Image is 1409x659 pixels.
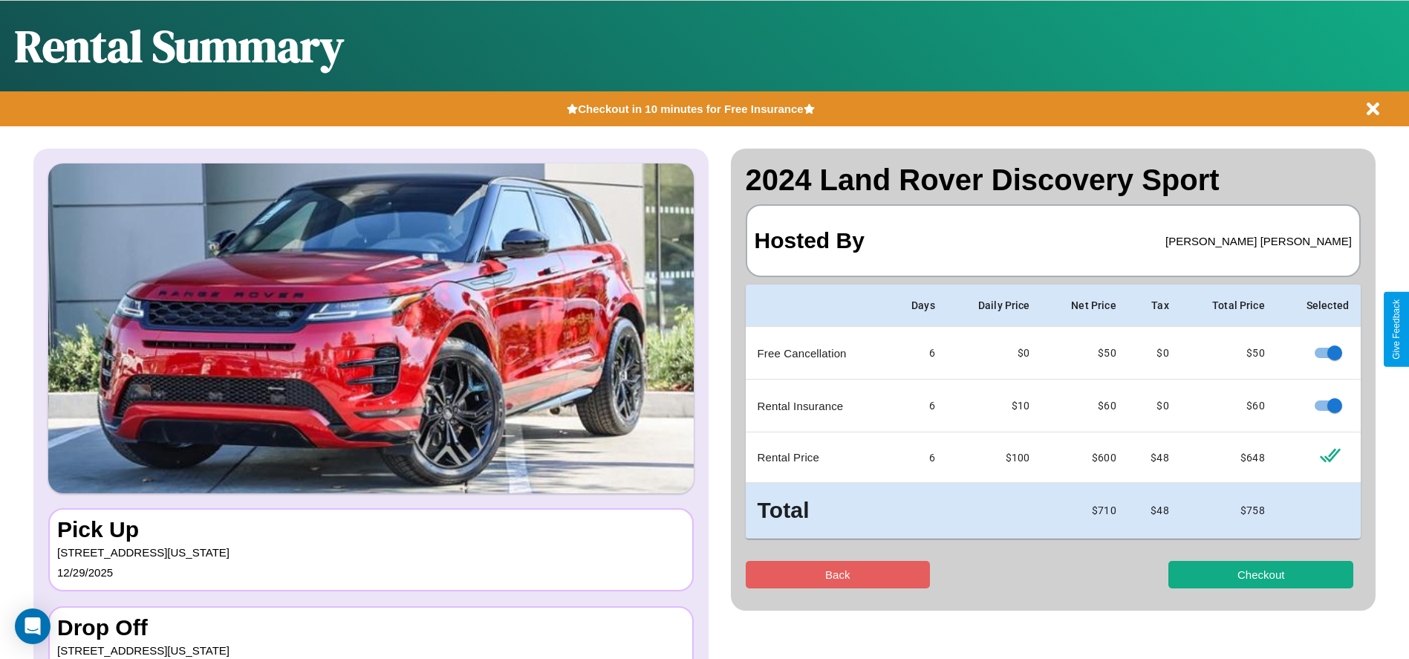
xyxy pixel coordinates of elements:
td: $ 48 [1128,432,1181,483]
td: $ 60 [1042,380,1128,432]
p: Rental Insurance [758,396,876,416]
button: Checkout [1168,561,1353,588]
td: 6 [888,380,947,432]
th: Selected [1277,285,1361,327]
td: 6 [888,432,947,483]
td: $ 100 [947,432,1042,483]
b: Checkout in 10 minutes for Free Insurance [578,103,803,115]
p: Rental Price [758,447,876,467]
table: simple table [746,285,1361,539]
th: Tax [1128,285,1181,327]
h1: Rental Summary [15,16,344,77]
th: Net Price [1042,285,1128,327]
p: [PERSON_NAME] [PERSON_NAME] [1165,231,1352,251]
h3: Total [758,495,876,527]
div: Give Feedback [1391,299,1402,360]
th: Total Price [1181,285,1277,327]
p: Free Cancellation [758,343,876,363]
td: $ 48 [1128,483,1181,539]
h3: Pick Up [57,517,685,542]
h3: Drop Off [57,615,685,640]
p: [STREET_ADDRESS][US_STATE] [57,542,685,562]
td: $10 [947,380,1042,432]
td: $ 648 [1181,432,1277,483]
td: $0 [1128,327,1181,380]
td: 6 [888,327,947,380]
td: $ 60 [1181,380,1277,432]
h3: Hosted By [755,213,865,268]
button: Back [746,561,931,588]
td: $ 50 [1042,327,1128,380]
h2: 2024 Land Rover Discovery Sport [746,163,1361,197]
td: $ 50 [1181,327,1277,380]
td: $ 710 [1042,483,1128,539]
td: $0 [1128,380,1181,432]
p: 12 / 29 / 2025 [57,562,685,582]
div: Open Intercom Messenger [15,608,51,644]
td: $ 600 [1042,432,1128,483]
th: Daily Price [947,285,1042,327]
td: $ 758 [1181,483,1277,539]
td: $0 [947,327,1042,380]
th: Days [888,285,947,327]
